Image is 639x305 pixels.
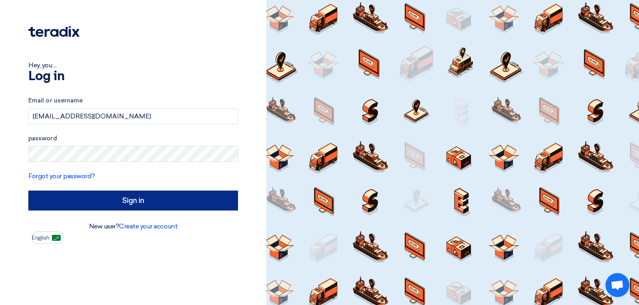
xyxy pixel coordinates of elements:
font: Log in [28,70,64,83]
a: Create your account [119,222,177,230]
font: password [28,135,57,142]
font: New user? [89,222,119,230]
div: Open chat [605,273,629,297]
font: Hey, you ... [28,61,56,69]
font: English [32,234,50,241]
img: Teradix logo [28,26,79,37]
img: ar-AR.png [52,235,61,241]
a: Forgot your password? [28,172,95,180]
input: Enter your business email or username [28,108,238,124]
input: Sign in [28,191,238,211]
font: Email or username [28,97,83,104]
button: English [32,231,64,244]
